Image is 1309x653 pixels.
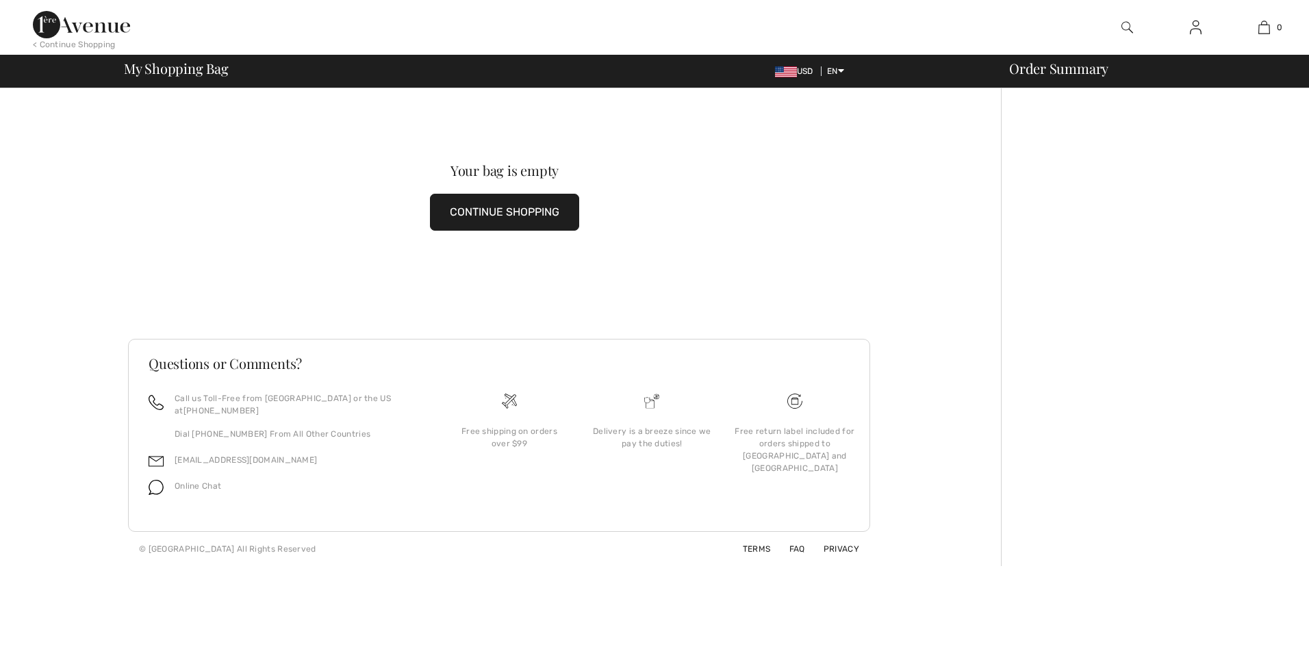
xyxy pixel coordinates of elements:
img: Free shipping on orders over $99 [502,394,517,409]
div: < Continue Shopping [33,38,116,51]
p: Dial [PHONE_NUMBER] From All Other Countries [175,428,422,440]
div: Order Summary [993,62,1301,75]
span: My Shopping Bag [124,62,229,75]
img: My Info [1190,19,1202,36]
a: Privacy [807,544,859,554]
img: Delivery is a breeze since we pay the duties! [644,394,659,409]
span: USD [775,66,819,76]
img: email [149,454,164,469]
img: call [149,395,164,410]
div: Your bag is empty [166,164,843,177]
button: CONTINUE SHOPPING [430,194,579,231]
p: Call us Toll-Free from [GEOGRAPHIC_DATA] or the US at [175,392,422,417]
div: Delivery is a breeze since we pay the duties! [592,425,712,450]
img: search the website [1121,19,1133,36]
a: [PHONE_NUMBER] [183,406,259,415]
span: Online Chat [175,481,221,491]
img: 1ère Avenue [33,11,130,38]
img: Free shipping on orders over $99 [787,394,802,409]
img: US Dollar [775,66,797,77]
div: Free return label included for orders shipped to [GEOGRAPHIC_DATA] and [GEOGRAPHIC_DATA] [735,425,855,474]
span: 0 [1277,21,1282,34]
img: My Bag [1258,19,1270,36]
a: Sign In [1179,19,1212,36]
a: [EMAIL_ADDRESS][DOMAIN_NAME] [175,455,317,465]
h3: Questions or Comments? [149,357,850,370]
div: © [GEOGRAPHIC_DATA] All Rights Reserved [139,543,316,555]
a: Terms [726,544,771,554]
img: chat [149,480,164,495]
a: FAQ [773,544,805,554]
span: EN [827,66,844,76]
div: Free shipping on orders over $99 [449,425,570,450]
a: 0 [1230,19,1297,36]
